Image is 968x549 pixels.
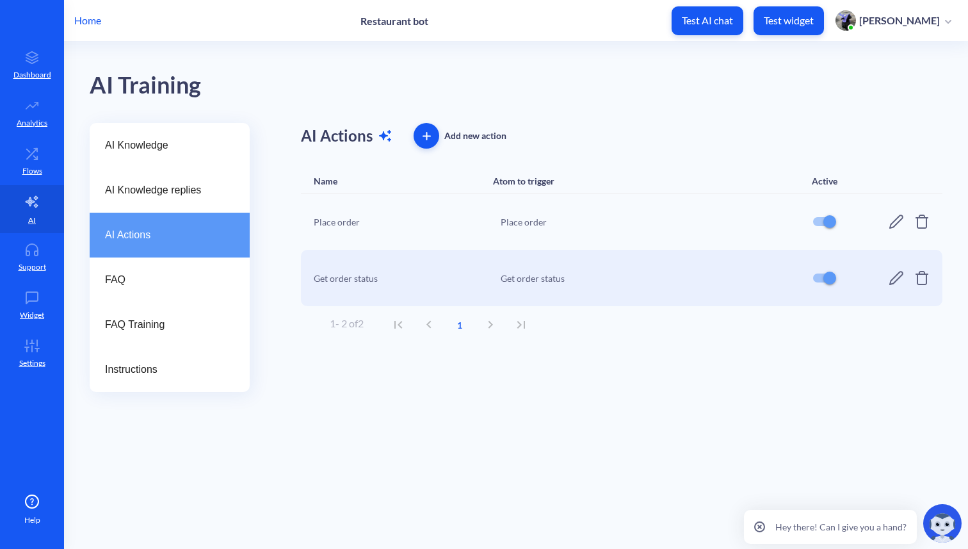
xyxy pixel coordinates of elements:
[501,272,796,285] div: Get order status
[19,261,46,273] p: Support
[829,9,958,32] button: user photo[PERSON_NAME]
[105,138,224,153] span: AI Knowledge
[501,215,796,229] div: Place order
[90,168,250,213] a: AI Knowledge replies
[301,123,393,149] h1: AI Actions
[812,176,837,186] div: Active
[444,309,475,340] button: current
[672,6,743,35] button: Test AI chat
[444,318,475,332] span: 1
[314,272,493,285] div: Get order status
[74,13,101,28] p: Home
[330,317,364,329] span: 1 - 2 of 2
[90,302,250,347] a: FAQ Training
[90,258,250,302] a: FAQ
[314,176,337,186] div: Name
[775,520,907,534] p: Hey there! Can I give you a hand?
[22,165,42,177] p: Flows
[90,67,201,104] div: AI Training
[20,309,44,321] p: Widget
[859,13,940,28] p: [PERSON_NAME]
[90,347,250,392] a: Instructions
[24,514,40,526] span: Help
[444,128,506,143] div: Add new action
[314,215,493,229] div: Place order
[493,176,554,186] div: Atom to trigger
[754,6,824,35] button: Test widget
[105,362,224,377] span: Instructions
[28,215,36,226] p: AI
[923,504,962,543] img: copilot-icon.svg
[19,357,45,369] p: Settings
[17,117,47,129] p: Analytics
[105,272,224,288] span: FAQ
[835,10,856,31] img: user photo
[105,317,224,332] span: FAQ Training
[90,213,250,258] a: AI Actions
[360,15,428,27] p: Restaurant bot
[105,227,224,243] span: AI Actions
[682,14,733,27] p: Test AI chat
[13,69,51,81] p: Dashboard
[90,123,250,168] a: AI Knowledge
[764,14,814,27] p: Test widget
[105,183,224,198] span: AI Knowledge replies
